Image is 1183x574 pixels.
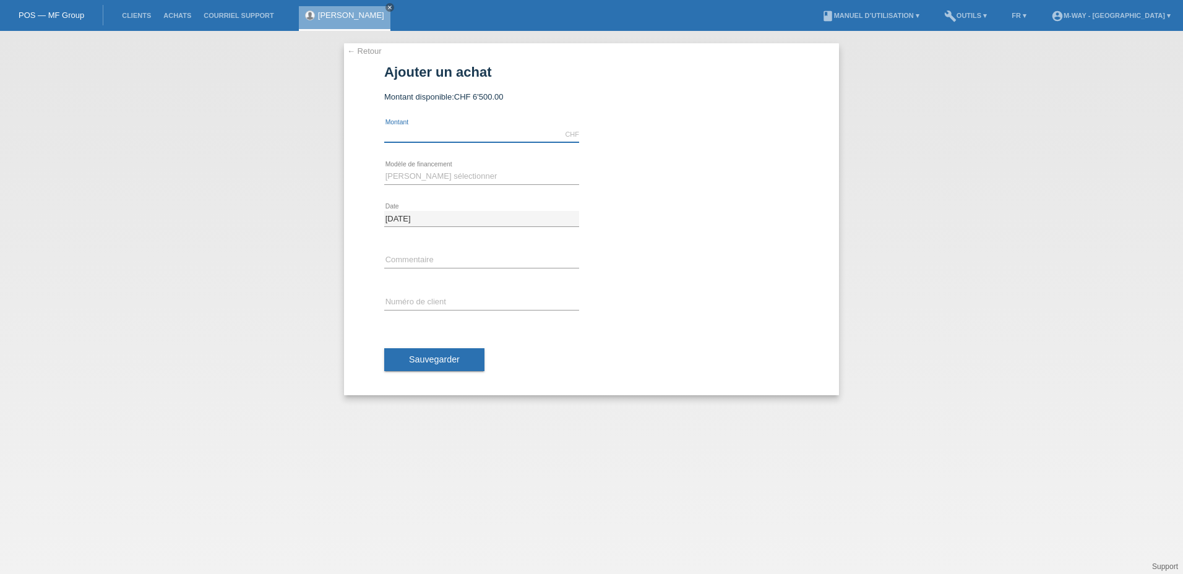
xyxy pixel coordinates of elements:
a: FR ▾ [1005,12,1033,19]
h1: Ajouter un achat [384,64,799,80]
a: Achats [157,12,197,19]
a: Courriel Support [197,12,280,19]
a: POS — MF Group [19,11,84,20]
a: close [385,3,394,12]
a: Support [1152,562,1178,571]
a: Clients [116,12,157,19]
div: CHF [565,131,579,138]
a: [PERSON_NAME] [318,11,384,20]
button: Sauvegarder [384,348,484,372]
i: close [387,4,393,11]
i: account_circle [1051,10,1064,22]
span: CHF 6'500.00 [454,92,504,101]
span: Sauvegarder [409,354,460,364]
i: book [822,10,834,22]
a: ← Retour [347,46,382,56]
a: account_circlem-way - [GEOGRAPHIC_DATA] ▾ [1045,12,1177,19]
a: buildOutils ▾ [938,12,993,19]
a: bookManuel d’utilisation ▾ [815,12,926,19]
i: build [944,10,957,22]
div: Montant disponible: [384,92,799,101]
